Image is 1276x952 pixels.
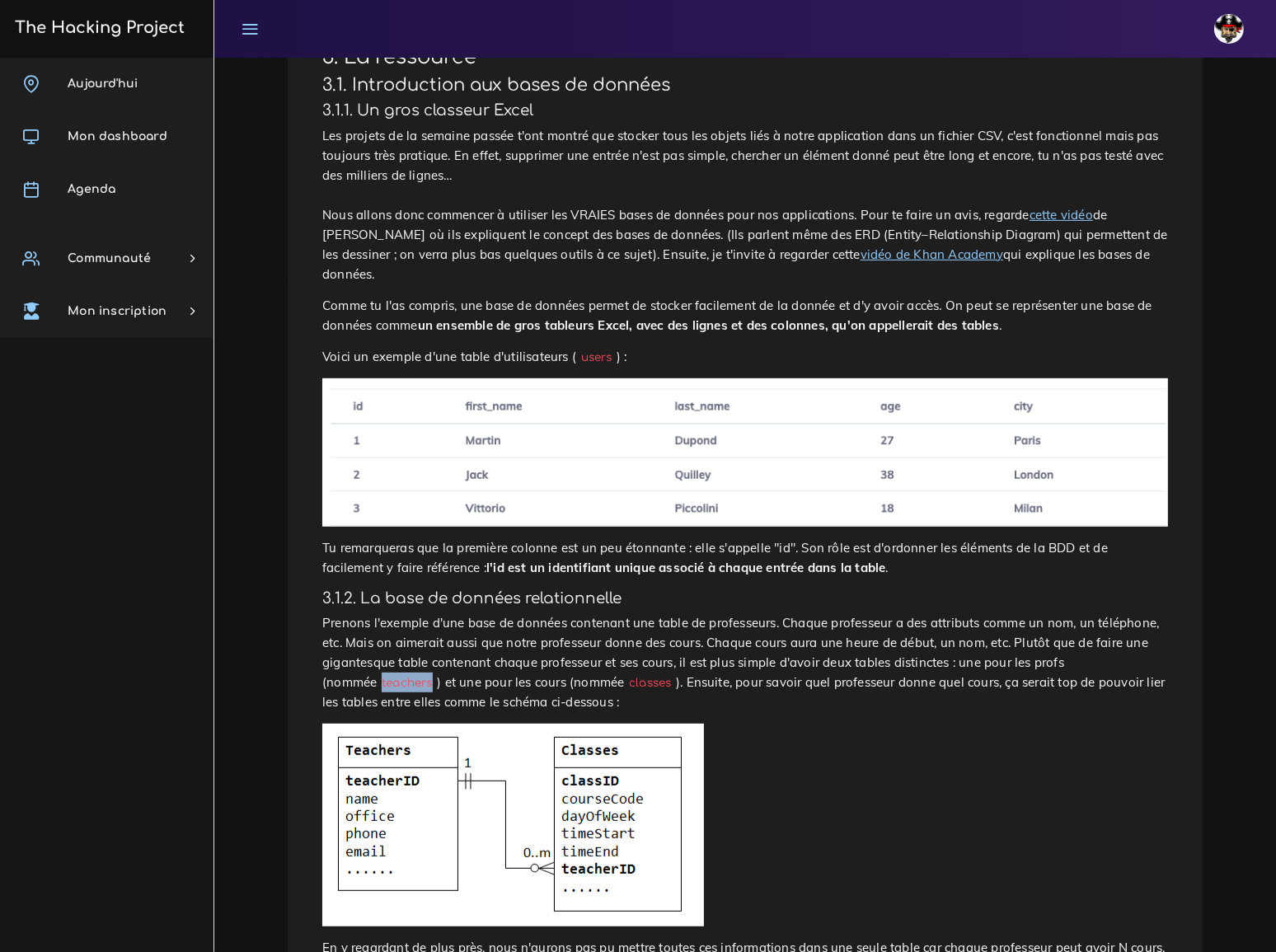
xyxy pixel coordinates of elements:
span: Agenda [68,183,115,195]
span: Aujourd'hui [68,77,138,90]
img: gNElszw.png [322,378,1168,527]
p: Tu remarqueras que la première colonne est un peu étonnante : elle s'appelle "id". Son rôle est d... [322,538,1168,578]
p: Prenons l'exemple d'une base de données contenant une table de professeurs. Chaque professeur a d... [322,613,1168,712]
strong: l'id est un identifiant unique associé à chaque entrée dans la table [486,560,886,575]
p: Comme tu l'as compris, une base de données permet de stocker facilement de la donnée et d'y avoir... [322,296,1168,335]
h4: 3.1.1. Un gros classeur Excel [322,101,1168,120]
p: Voici un exemple d'une table d'utilisateurs ( ) : [322,347,1168,367]
h4: 3.1.2. La base de données relationnelle [322,589,1168,607]
code: classes [624,674,676,692]
code: teachers [377,674,437,692]
h3: 3.1. Introduction aux bases de données [322,75,1168,96]
a: vidéo de Khan Academy [861,246,1003,262]
h3: The Hacking Project [10,19,185,37]
span: Mon inscription [68,305,167,317]
strong: un ensemble de gros tableurs Excel, avec des lignes et des colonnes, qu'on appellerait des tables [418,317,999,333]
code: users [576,349,617,366]
img: avatar [1214,14,1244,44]
img: Am57ajH.png [322,724,704,926]
a: cette vidéo [1030,207,1093,223]
span: Communauté [68,252,151,265]
span: Mon dashboard [68,130,167,143]
p: Les projets de la semaine passée t'ont montré que stocker tous les objets liés à notre applicatio... [322,126,1168,284]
